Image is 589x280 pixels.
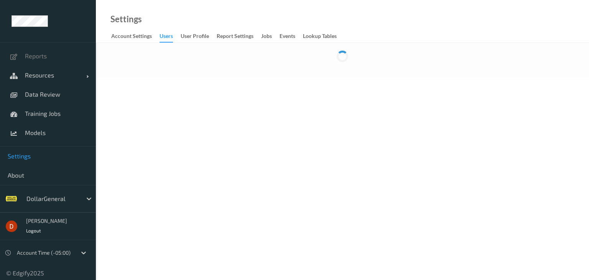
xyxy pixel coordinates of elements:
[217,32,253,42] div: Report Settings
[261,31,280,42] a: Jobs
[217,31,261,42] a: Report Settings
[111,31,160,42] a: Account Settings
[111,32,152,42] div: Account Settings
[110,15,142,23] a: Settings
[303,31,344,42] a: Lookup Tables
[303,32,337,42] div: Lookup Tables
[280,32,295,42] div: events
[181,32,209,42] div: User Profile
[160,32,173,43] div: users
[160,31,181,43] a: users
[181,31,217,42] a: User Profile
[261,32,272,42] div: Jobs
[280,31,303,42] a: events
